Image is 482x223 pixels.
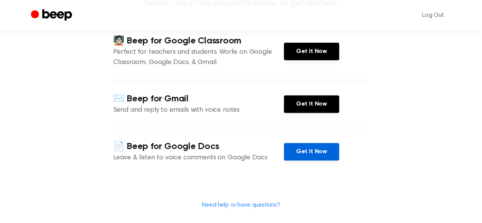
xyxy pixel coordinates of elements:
a: Log Out [415,6,452,24]
a: Need help or have questions? [202,202,280,208]
p: Leave & listen to voice comments on Google Docs [113,153,284,163]
h4: 📄 Beep for Google Docs [113,140,284,153]
h4: ✉️ Beep for Gmail [113,93,284,105]
p: Perfect for teachers and students. Works on Google Classroom, Google Docs, & Gmail. [113,47,284,68]
a: Get It Now [284,143,339,160]
h4: 🧑🏻‍🏫 Beep for Google Classroom [113,35,284,47]
p: Send and reply to emails with voice notes [113,105,284,116]
a: Beep [31,8,74,23]
a: Get It Now [284,95,339,113]
a: Get It Now [284,43,339,60]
